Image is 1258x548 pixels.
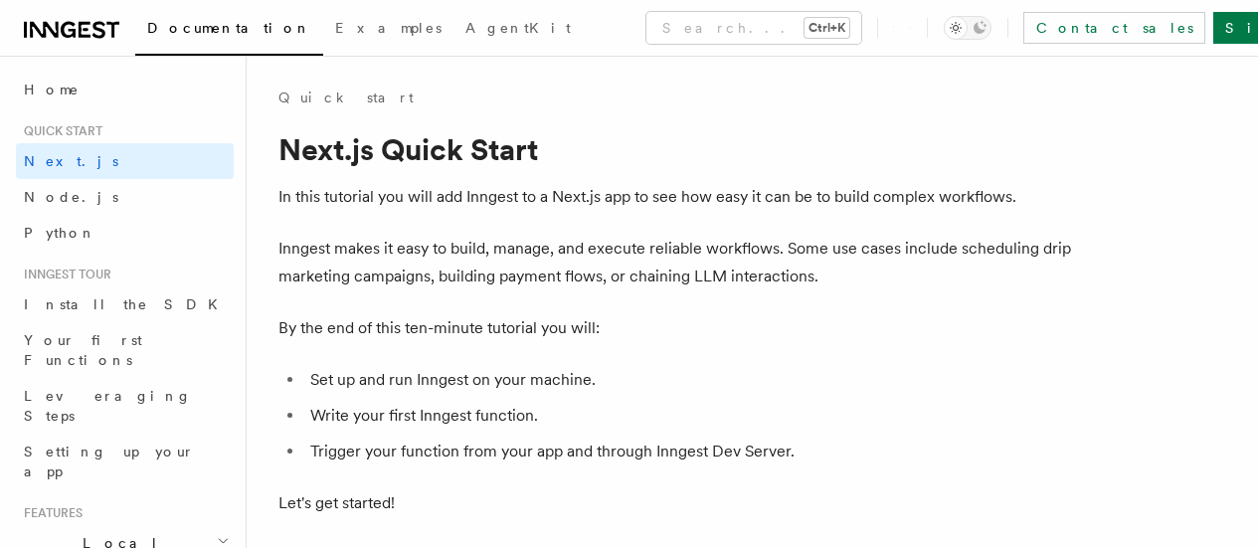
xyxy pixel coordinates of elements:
a: Node.js [16,179,234,215]
p: In this tutorial you will add Inngest to a Next.js app to see how easy it can be to build complex... [278,183,1074,211]
li: Set up and run Inngest on your machine. [304,366,1074,394]
kbd: Ctrl+K [805,18,849,38]
a: Python [16,215,234,251]
span: Your first Functions [24,332,142,368]
span: Quick start [16,123,102,139]
li: Write your first Inngest function. [304,402,1074,430]
a: Next.js [16,143,234,179]
button: Search...Ctrl+K [646,12,861,44]
a: Documentation [135,6,323,56]
span: AgentKit [465,20,571,36]
a: Examples [323,6,453,54]
span: Node.js [24,189,118,205]
p: By the end of this ten-minute tutorial you will: [278,314,1074,342]
h1: Next.js Quick Start [278,131,1074,167]
a: Install the SDK [16,286,234,322]
a: Leveraging Steps [16,378,234,434]
span: Examples [335,20,442,36]
span: Inngest tour [16,267,111,282]
span: Install the SDK [24,296,230,312]
li: Trigger your function from your app and through Inngest Dev Server. [304,438,1074,465]
a: Setting up your app [16,434,234,489]
span: Features [16,505,83,521]
a: AgentKit [453,6,583,54]
span: Python [24,225,96,241]
span: Next.js [24,153,118,169]
a: Your first Functions [16,322,234,378]
span: Documentation [147,20,311,36]
span: Home [24,80,80,99]
span: Leveraging Steps [24,388,192,424]
p: Inngest makes it easy to build, manage, and execute reliable workflows. Some use cases include sc... [278,235,1074,290]
span: Setting up your app [24,444,195,479]
a: Home [16,72,234,107]
a: Contact sales [1023,12,1205,44]
a: Quick start [278,88,414,107]
p: Let's get started! [278,489,1074,517]
button: Toggle dark mode [944,16,991,40]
